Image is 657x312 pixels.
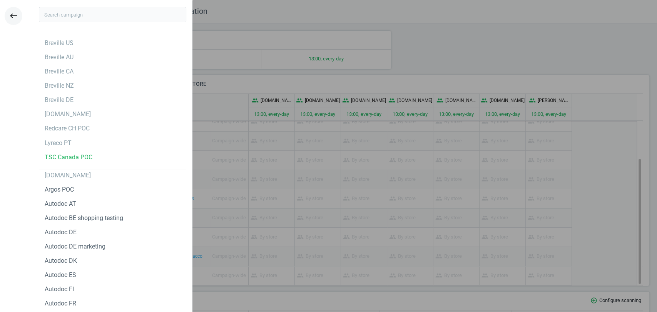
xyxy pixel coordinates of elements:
[45,242,105,251] div: Autodoc DE marketing
[45,139,72,147] div: Lyreco PT
[45,124,90,133] div: Redcare CH POC
[5,7,22,25] button: keyboard_backspace
[9,11,18,20] i: keyboard_backspace
[39,7,186,22] input: Search campaign
[45,285,74,294] div: Autodoc FI
[45,53,74,62] div: Breville AU
[45,67,74,76] div: Breville CA
[45,214,123,222] div: Autodoc BE shopping testing
[45,110,91,118] div: [DOMAIN_NAME]
[45,257,77,265] div: Autodoc DK
[45,271,76,279] div: Autodoc ES
[45,299,76,308] div: Autodoc FR
[45,39,74,47] div: Breville US
[45,185,74,194] div: Argos POC
[45,96,74,104] div: Breville DE
[45,228,77,237] div: Autodoc DE
[45,82,74,90] div: Breville NZ
[45,153,92,162] div: TSC Canada POC
[45,200,76,208] div: Autodoc AT
[45,171,91,180] div: [DOMAIN_NAME]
